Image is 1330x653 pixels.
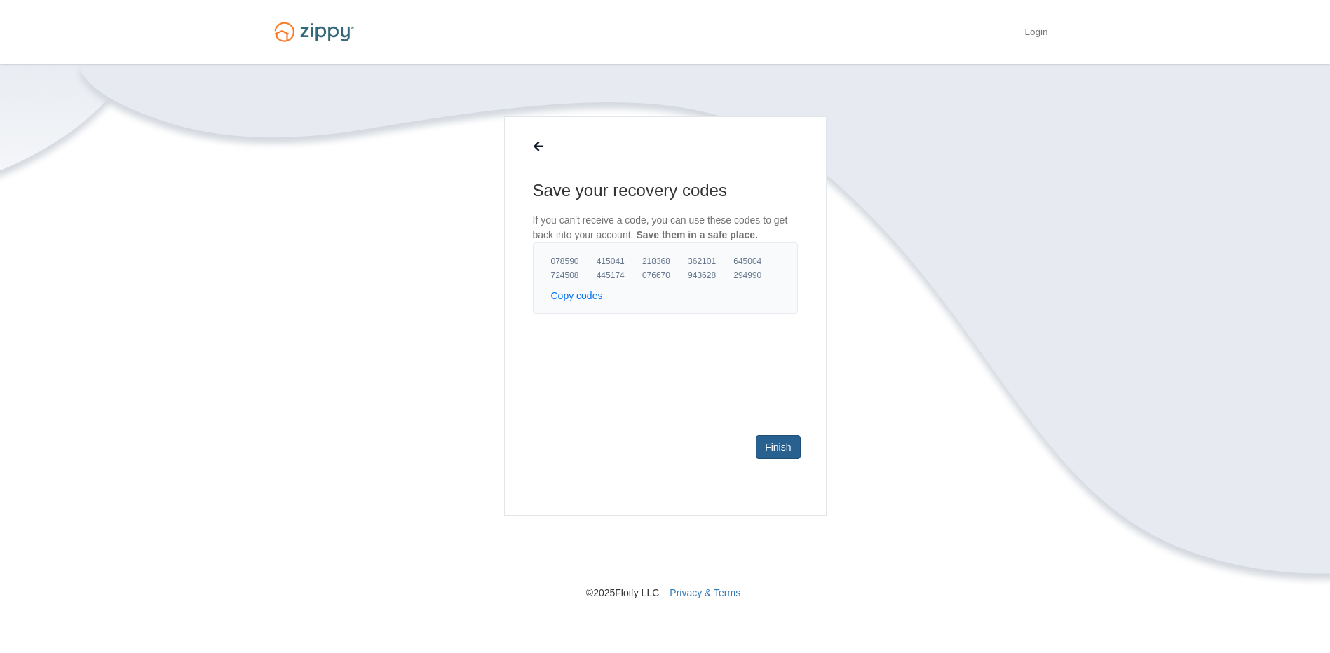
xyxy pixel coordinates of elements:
span: 294990 [733,270,779,281]
span: 362101 [688,256,733,267]
span: 218368 [642,256,688,267]
img: Logo [266,15,362,48]
span: 645004 [733,256,779,267]
nav: © 2025 Floify LLC [266,516,1065,600]
span: 078590 [551,256,597,267]
a: Finish [756,435,800,459]
span: Save them in a safe place. [636,229,758,240]
span: 943628 [688,270,733,281]
h1: Save your recovery codes [533,179,798,202]
span: 445174 [597,270,642,281]
span: 724508 [551,270,597,281]
a: Login [1024,27,1047,41]
span: 415041 [597,256,642,267]
a: Privacy & Terms [670,587,740,598]
p: If you can't receive a code, you can use these codes to get back into your account. [533,213,798,242]
span: 076670 [642,270,688,281]
button: Copy codes [551,289,603,303]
